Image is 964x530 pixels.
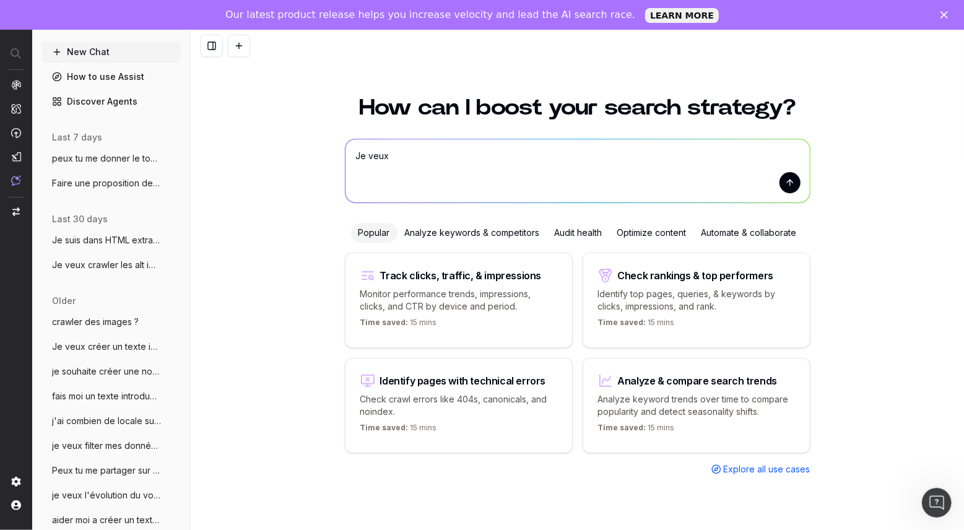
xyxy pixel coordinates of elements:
[360,318,437,332] p: 15 mins
[360,423,409,432] span: Time saved:
[11,175,21,186] img: Assist
[360,423,437,438] p: 15 mins
[52,440,161,452] span: je veux filter mes données a la semaine
[598,288,795,313] p: Identify top pages, queries, & keywords by clicks, impressions, and rank.
[42,42,181,62] button: New Chat
[360,318,409,327] span: Time saved:
[547,223,610,243] div: Audit health
[618,376,778,386] div: Analyze & compare search trends
[380,376,546,386] div: Identify pages with technical errors
[52,316,139,328] span: crawler des images ?
[42,337,181,357] button: Je veux créer un texte introductif pour
[360,393,557,418] p: Check crawl errors like 404s, canonicals, and noindex.
[598,393,795,418] p: Analyze keyword trends over time to compare popularity and detect seasonality shifts.
[42,386,181,406] button: fais moi un texte introductif pour cette
[598,423,646,432] span: Time saved:
[610,223,694,243] div: Optimize content
[922,488,952,518] iframe: Intercom live chat
[52,464,161,477] span: Peux tu me partager sur [DOMAIN_NAME] le no
[52,152,161,165] span: peux tu me donner le top mots clés pour
[42,92,181,111] a: Discover Agents
[42,411,181,431] button: j'ai combien de locale sur [DOMAIN_NAME]
[397,223,547,243] div: Analyze keywords & competitors
[42,312,181,332] button: crawler des images ?
[711,463,810,476] a: Explore all use cases
[52,259,161,271] span: Je veux crawler les alt images des plp c
[42,149,181,168] button: peux tu me donner le top mots clés pour
[351,223,397,243] div: Popular
[52,365,161,378] span: je souhaite créer une nouvelle page sued
[11,80,21,90] img: Analytics
[380,271,542,280] div: Track clicks, traffic, & impressions
[360,288,557,313] p: Monitor performance trends, impressions, clicks, and CTR by device and period.
[11,152,21,162] img: Studio
[345,139,810,202] textarea: Je veux
[11,128,21,138] img: Activation
[52,489,161,502] span: je veux l'évolution du volume de recherc
[52,341,161,353] span: Je veux créer un texte introductif pour
[724,463,810,476] span: Explore all use cases
[52,295,76,307] span: older
[52,177,161,189] span: Faire une proposition de texte introduct
[42,436,181,456] button: je veux filter mes données a la semaine
[598,318,675,332] p: 15 mins
[42,67,181,87] a: How to use Assist
[52,514,161,526] span: aider moi a créer un texte introductif d
[42,510,181,530] button: aider moi a créer un texte introductif d
[598,318,646,327] span: Time saved:
[42,485,181,505] button: je veux l'évolution du volume de recherc
[52,415,161,427] span: j'ai combien de locale sur [DOMAIN_NAME]
[225,9,635,21] div: Our latest product release helps you increase velocity and lead the AI search race.
[11,500,21,510] img: My account
[645,8,719,23] a: LEARN MORE
[52,390,161,402] span: fais moi un texte introductif pour cette
[598,423,675,438] p: 15 mins
[52,213,108,225] span: last 30 days
[11,477,21,487] img: Setting
[694,223,804,243] div: Automate & collaborate
[11,103,21,114] img: Intelligence
[52,131,102,144] span: last 7 days
[42,255,181,275] button: Je veux crawler les alt images des plp c
[42,173,181,193] button: Faire une proposition de texte introduct
[618,271,774,280] div: Check rankings & top performers
[940,11,953,19] div: Fermer
[345,97,810,119] h1: How can I boost your search strategy?
[42,362,181,381] button: je souhaite créer une nouvelle page sued
[42,461,181,480] button: Peux tu me partager sur [DOMAIN_NAME] le no
[52,234,161,246] span: Je suis dans HTML extraction je veux etr
[42,230,181,250] button: Je suis dans HTML extraction je veux etr
[12,207,20,216] img: Switch project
